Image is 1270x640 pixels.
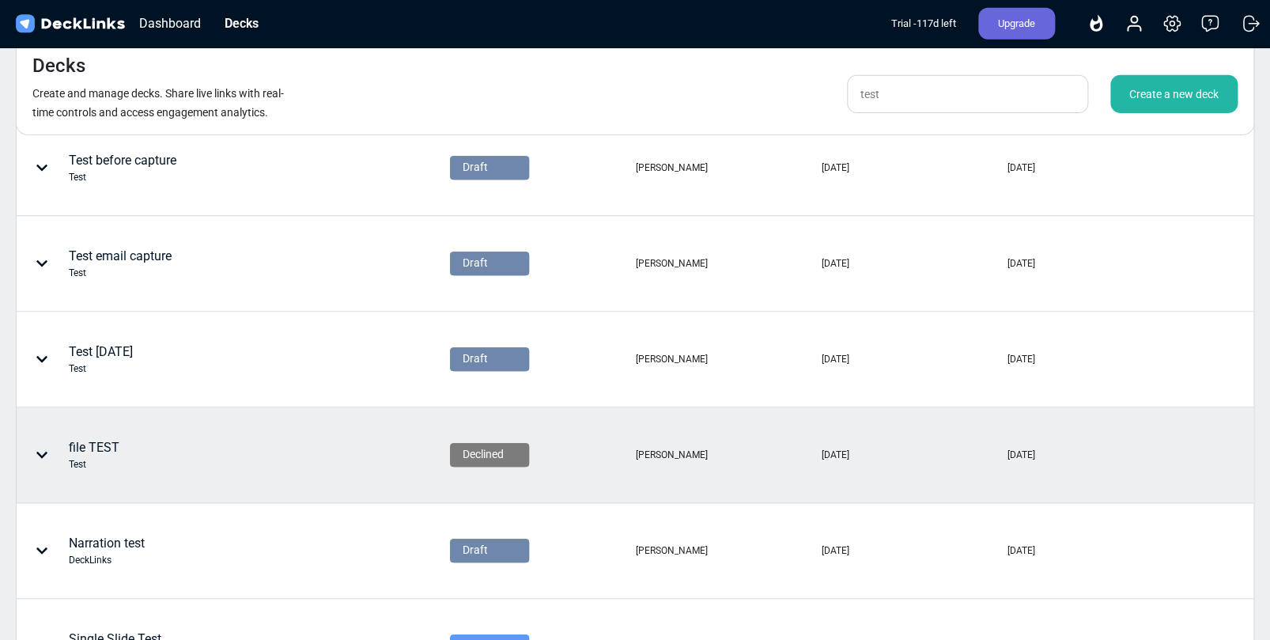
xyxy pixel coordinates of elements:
[69,457,119,471] div: Test
[636,352,708,366] div: [PERSON_NAME]
[636,448,708,462] div: [PERSON_NAME]
[69,534,145,567] div: Narration test
[891,8,956,40] div: Trial - 117 d left
[462,446,503,463] span: Declined
[32,87,284,119] small: Create and manage decks. Share live links with real-time controls and access engagement analytics.
[462,350,487,367] span: Draft
[847,75,1088,113] input: Search
[822,256,849,271] div: [DATE]
[636,161,708,175] div: [PERSON_NAME]
[978,8,1055,40] div: Upgrade
[69,266,172,280] div: Test
[217,13,266,33] div: Decks
[13,13,127,36] img: DeckLinks
[69,170,176,184] div: Test
[69,151,176,184] div: Test before capture
[69,247,172,280] div: Test email capture
[1007,256,1034,271] div: [DATE]
[69,343,133,376] div: Test [DATE]
[1007,161,1034,175] div: [DATE]
[462,542,487,559] span: Draft
[1007,448,1034,462] div: [DATE]
[636,256,708,271] div: [PERSON_NAME]
[822,352,849,366] div: [DATE]
[822,161,849,175] div: [DATE]
[69,362,133,376] div: Test
[462,255,487,271] span: Draft
[462,159,487,176] span: Draft
[69,438,119,471] div: file TEST
[131,13,209,33] div: Dashboard
[1110,75,1238,113] div: Create a new deck
[32,55,85,78] h4: Decks
[1007,543,1034,558] div: [DATE]
[822,543,849,558] div: [DATE]
[636,543,708,558] div: [PERSON_NAME]
[1007,352,1034,366] div: [DATE]
[822,448,849,462] div: [DATE]
[69,553,145,567] div: DeckLinks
